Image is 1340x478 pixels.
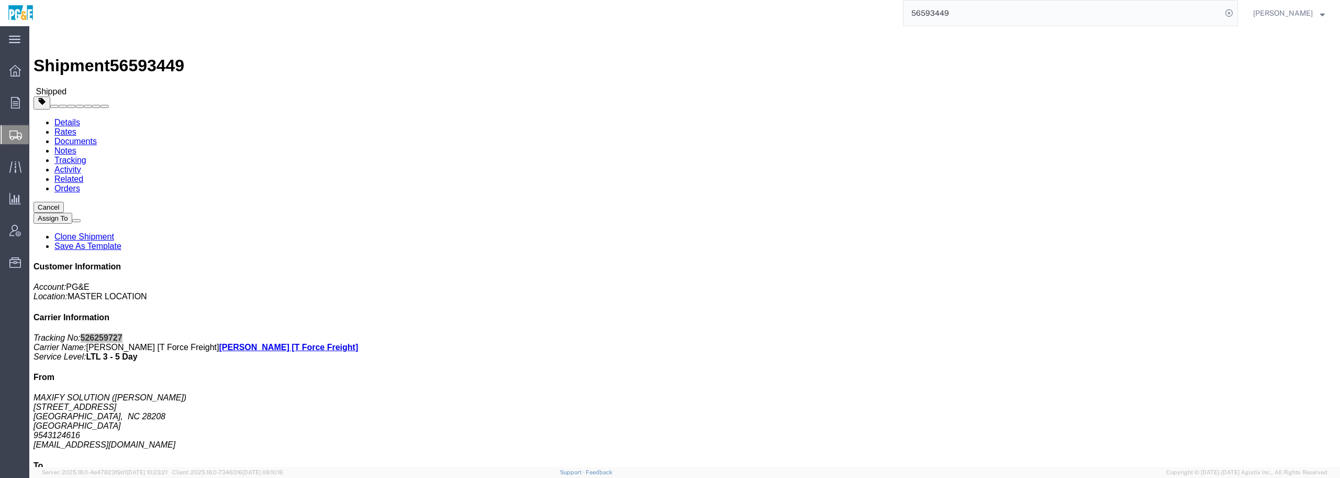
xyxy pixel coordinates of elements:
img: logo [7,5,34,21]
a: Feedback [586,469,612,475]
input: Search for shipment number, reference number [903,1,1222,26]
iframe: FS Legacy Container [29,26,1340,467]
span: Wendy Hetrick [1253,7,1313,19]
button: [PERSON_NAME] [1253,7,1325,19]
span: [DATE] 10:23:21 [127,469,167,475]
span: Client: 2025.18.0-7346316 [172,469,283,475]
span: [DATE] 08:10:16 [242,469,283,475]
span: Copyright © [DATE]-[DATE] Agistix Inc., All Rights Reserved [1166,468,1327,477]
span: Server: 2025.18.0-4e47823f9d1 [42,469,167,475]
a: Support [560,469,586,475]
